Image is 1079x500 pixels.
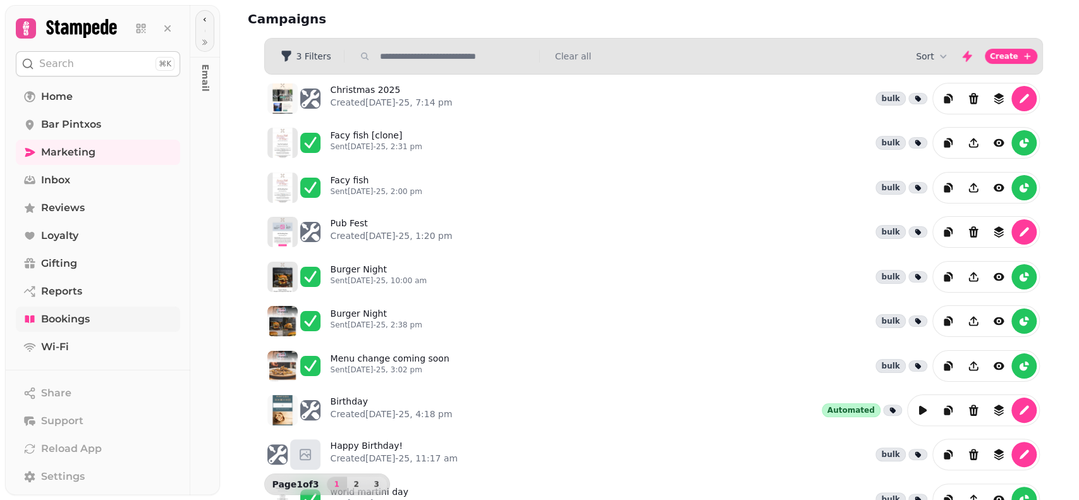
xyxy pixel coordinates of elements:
[194,54,217,84] p: Email
[16,279,180,304] a: Reports
[267,173,298,203] img: aHR0cHM6Ly9zdGFtcGVkZS1zZXJ2aWNlLXByb2QtdGVtcGxhdGUtcHJldmlld3MuczMuZXUtd2VzdC0xLmFtYXpvbmF3cy5jb...
[875,359,905,373] div: bulk
[985,49,1037,64] button: Create
[16,464,180,489] a: Settings
[986,175,1011,200] button: view
[331,307,422,335] a: Burger NightSent[DATE]-25, 2:38 pm
[41,200,85,216] span: Reviews
[331,217,453,247] a: Pub FestCreated[DATE]-25, 1:20 pm
[936,175,961,200] button: duplicate
[267,351,298,381] img: aHR0cHM6Ly9zdGFtcGVkZS1zZXJ2aWNlLXByb2QtdGVtcGxhdGUtcHJldmlld3MuczMuZXUtd2VzdC0xLmFtYXpvbmF3cy5jb...
[875,225,905,239] div: bulk
[936,86,961,111] button: duplicate
[875,314,905,328] div: bulk
[267,262,298,292] img: aHR0cHM6Ly9zdGFtcGVkZS1zZXJ2aWNlLXByb2QtdGVtcGxhdGUtcHJldmlld3MuczMuZXUtd2VzdC0xLmFtYXpvbmF3cy5jb...
[331,276,427,286] p: Sent [DATE]-25, 10:00 am
[16,168,180,193] a: Inbox
[41,117,101,132] span: Bar Pintxos
[16,381,180,406] button: Share
[986,353,1011,379] button: view
[41,284,82,299] span: Reports
[267,128,298,158] img: aHR0cHM6Ly9zdGFtcGVkZS1zZXJ2aWNlLXByb2QtdGVtcGxhdGUtcHJldmlld3MuczMuZXUtd2VzdC0xLmFtYXpvbmF3cy5jb...
[961,308,986,334] button: Share campaign preview
[41,145,95,160] span: Marketing
[331,186,422,197] p: Sent [DATE]-25, 2:00 pm
[331,365,449,375] p: Sent [DATE]-25, 3:02 pm
[327,477,387,492] nav: Pagination
[351,480,362,488] span: 2
[248,10,491,28] h2: Campaigns
[16,251,180,276] a: Gifting
[331,129,422,157] a: Facy fish [clone]Sent[DATE]-25, 2:31 pm
[331,142,422,152] p: Sent [DATE]-25, 2:31 pm
[916,50,949,63] button: Sort
[961,130,986,155] button: Share campaign preview
[986,398,1011,423] button: revisions
[331,263,427,291] a: Burger NightSent[DATE]-25, 10:00 am
[16,307,180,332] a: Bookings
[875,270,905,284] div: bulk
[961,175,986,200] button: Share campaign preview
[39,56,74,71] p: Search
[16,84,180,109] a: Home
[1011,308,1037,334] button: reports
[961,219,986,245] button: Delete
[331,408,453,420] p: Created [DATE]-25, 4:18 pm
[986,264,1011,290] button: view
[1011,398,1037,423] button: edit
[1011,219,1037,245] button: edit
[267,306,298,336] img: aHR0cHM6Ly9zdGFtcGVkZS1zZXJ2aWNlLXByb2QtdGVtcGxhdGUtcHJldmlld3MuczMuZXUtd2VzdC0xLmFtYXpvbmF3cy5jb...
[332,480,342,488] span: 1
[936,353,961,379] button: duplicate
[936,308,961,334] button: duplicate
[331,96,453,109] p: Created [DATE]-25, 7:14 pm
[986,130,1011,155] button: view
[1011,86,1037,111] button: edit
[16,140,180,165] a: Marketing
[875,136,905,150] div: bulk
[990,52,1018,60] span: Create
[41,413,83,429] span: Support
[936,130,961,155] button: duplicate
[936,264,961,290] button: duplicate
[16,408,180,434] button: Support
[875,448,905,461] div: bulk
[372,480,382,488] span: 3
[41,173,70,188] span: Inbox
[296,52,331,61] span: 3 Filters
[875,92,905,106] div: bulk
[41,386,71,401] span: Share
[41,89,73,104] span: Home
[961,264,986,290] button: Share campaign preview
[346,477,367,492] button: 2
[961,442,986,467] button: Delete
[986,442,1011,467] button: revisions
[986,86,1011,111] button: revisions
[41,469,85,484] span: Settings
[986,219,1011,245] button: revisions
[961,398,986,423] button: Delete
[1011,130,1037,155] button: reports
[16,195,180,221] a: Reviews
[367,477,387,492] button: 3
[16,334,180,360] a: Wi-Fi
[267,395,298,425] img: aHR0cHM6Ly9zdGFtcGVkZS1zZXJ2aWNlLXByb2QtdGVtcGxhdGUtcHJldmlld3MuczMuZXUtd2VzdC0xLmFtYXpvbmF3cy5jb...
[41,256,77,271] span: Gifting
[331,229,453,242] p: Created [DATE]-25, 1:20 pm
[267,478,324,491] p: Page 1 of 3
[1011,264,1037,290] button: reports
[331,395,453,425] a: BirthdayCreated[DATE]-25, 4:18 pm
[16,436,180,461] button: Reload App
[267,83,298,114] img: aHR0cHM6Ly9zdGFtcGVkZS1zZXJ2aWNlLXByb2QtdGVtcGxhdGUtcHJldmlld3MuczMuZXUtd2VzdC0xLmFtYXpvbmF3cy5jb...
[936,398,961,423] button: duplicate
[331,352,449,380] a: Menu change coming soonSent[DATE]-25, 3:02 pm
[875,181,905,195] div: bulk
[331,83,453,114] a: Christmas 2025Created[DATE]-25, 7:14 pm
[936,219,961,245] button: duplicate
[41,312,90,327] span: Bookings
[555,50,591,63] button: Clear all
[331,320,422,330] p: Sent [DATE]-25, 2:38 pm
[41,441,102,456] span: Reload App
[16,112,180,137] a: Bar Pintxos
[16,223,180,248] a: Loyalty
